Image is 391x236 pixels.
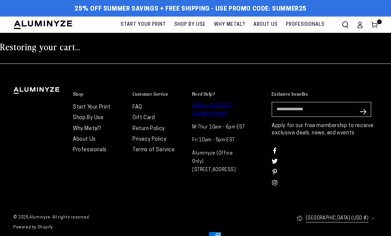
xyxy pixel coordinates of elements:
a: Powered by Shopify [13,225,53,229]
summary: Customer Service [133,91,186,97]
button: [GEOGRAPHIC_DATA] (USD $) [297,211,378,226]
a: Professionals [283,17,328,33]
a: Aluminyze [29,215,50,219]
span: Start Your Print [121,21,166,29]
summary: Exclusive benefits [272,91,378,97]
a: [EMAIL_ADDRESS][DOMAIN_NAME] [192,104,233,117]
a: Terms of Service [133,147,175,153]
span: [GEOGRAPHIC_DATA] (USD $) [306,214,368,222]
a: Start Your Print [117,17,169,33]
span: Why Metal? [214,21,245,29]
summary: Shop [73,91,126,97]
p: Apply for our free membership to receive exclusive deals, news, and events. [272,122,378,137]
a: Why Metal? [211,17,249,33]
a: FAQ [133,105,142,110]
p: Fri 10am - 5pm EST [192,136,245,144]
a: Professionals [73,147,107,153]
span: About Us [253,21,278,29]
span: 25% off Summer Savings + Free Shipping - Use Promo Code: SUMMER25 [75,6,307,13]
p: M-Thur 10am - 6pm EST [192,123,245,131]
a: About Us [250,17,281,33]
span: Professionals [286,21,325,29]
button: Subscribe [357,102,371,122]
summary: Need Help? [192,91,245,97]
a: Why Metal? [73,126,101,131]
a: Shop By Use [73,115,104,120]
a: Privacy Policy [133,137,166,142]
span: 1 [378,20,380,24]
a: Start Your Print [73,105,111,110]
a: About Us [73,137,96,142]
a: Shop By Use [171,17,209,33]
p: Aluminyze (Office Only) [STREET_ADDRESS] [192,149,245,174]
img: Aluminyze [13,20,73,30]
span: Shop By Use [174,21,206,29]
small: © 2025, . All rights reserved. [13,213,195,223]
a: Gift Card [133,115,155,120]
a: Return Policy [133,126,165,131]
summary: Search our site [338,18,353,32]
